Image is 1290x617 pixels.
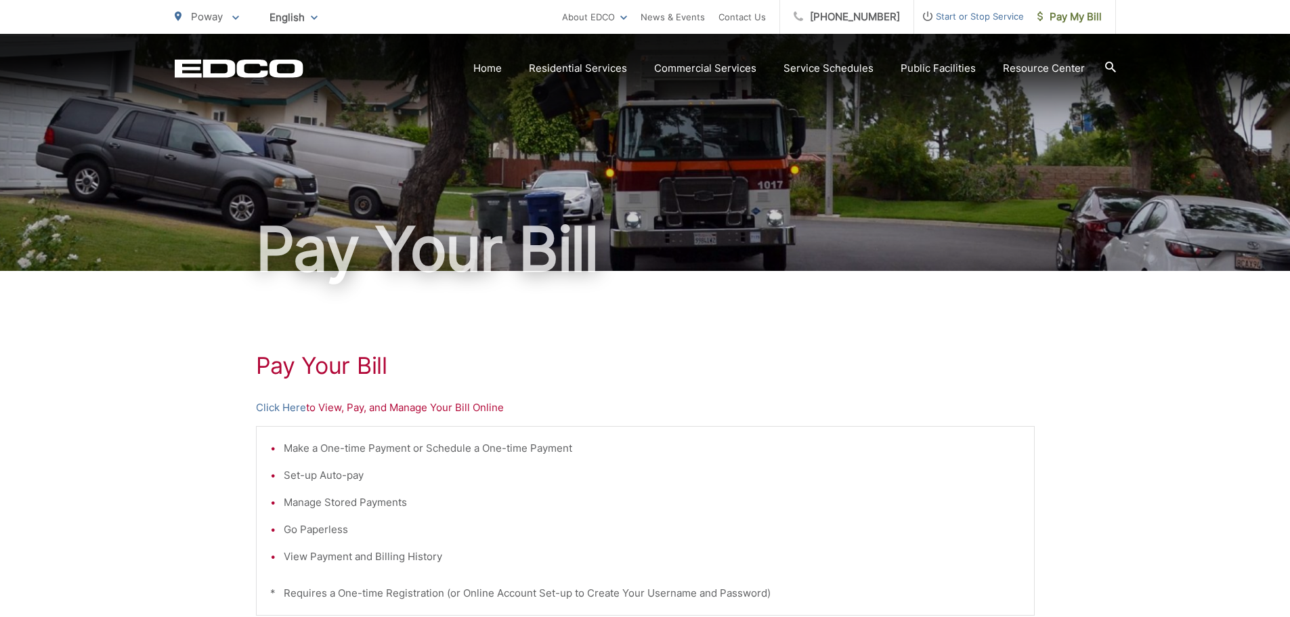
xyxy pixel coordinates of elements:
[284,494,1020,511] li: Manage Stored Payments
[1037,9,1102,25] span: Pay My Bill
[175,215,1116,283] h1: Pay Your Bill
[529,60,627,77] a: Residential Services
[259,5,328,29] span: English
[783,60,874,77] a: Service Schedules
[901,60,976,77] a: Public Facilities
[256,352,1035,379] h1: Pay Your Bill
[1003,60,1085,77] a: Resource Center
[284,467,1020,484] li: Set-up Auto-pay
[562,9,627,25] a: About EDCO
[718,9,766,25] a: Contact Us
[284,549,1020,565] li: View Payment and Billing History
[191,10,223,23] span: Poway
[473,60,502,77] a: Home
[284,522,1020,538] li: Go Paperless
[256,400,1035,416] p: to View, Pay, and Manage Your Bill Online
[654,60,756,77] a: Commercial Services
[641,9,705,25] a: News & Events
[284,440,1020,456] li: Make a One-time Payment or Schedule a One-time Payment
[175,59,303,78] a: EDCD logo. Return to the homepage.
[270,585,1020,601] p: * Requires a One-time Registration (or Online Account Set-up to Create Your Username and Password)
[256,400,306,416] a: Click Here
